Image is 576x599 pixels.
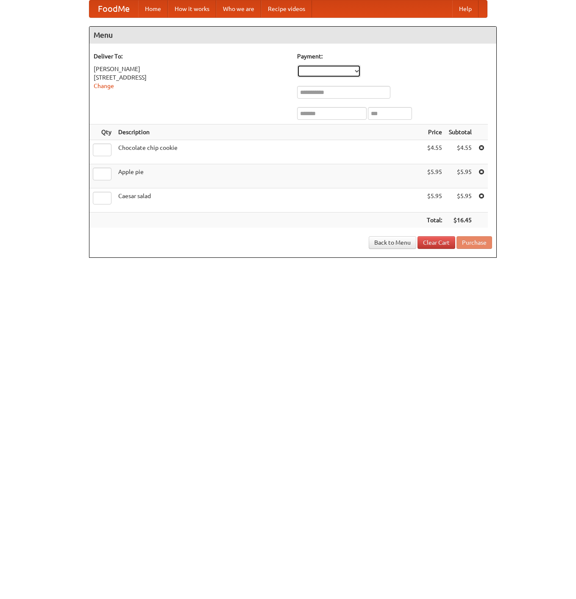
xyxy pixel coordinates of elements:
td: $5.95 [445,164,475,188]
div: [STREET_ADDRESS] [94,73,289,82]
a: FoodMe [89,0,138,17]
h5: Payment: [297,52,492,61]
a: Clear Cart [417,236,455,249]
td: $5.95 [423,164,445,188]
th: Qty [89,124,115,140]
th: Description [115,124,423,140]
div: [PERSON_NAME] [94,65,289,73]
a: Who we are [216,0,261,17]
td: $5.95 [445,188,475,213]
td: Apple pie [115,164,423,188]
a: Back to Menu [369,236,416,249]
td: $4.55 [445,140,475,164]
th: Subtotal [445,124,475,140]
h5: Deliver To: [94,52,289,61]
a: Help [452,0,479,17]
h4: Menu [89,27,496,44]
a: How it works [168,0,216,17]
th: $16.45 [445,213,475,228]
td: $5.95 [423,188,445,213]
a: Recipe videos [261,0,312,17]
button: Purchase [456,236,492,249]
th: Price [423,124,445,140]
a: Home [138,0,168,17]
td: $4.55 [423,140,445,164]
a: Change [94,83,114,89]
td: Caesar salad [115,188,423,213]
th: Total: [423,213,445,228]
td: Chocolate chip cookie [115,140,423,164]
